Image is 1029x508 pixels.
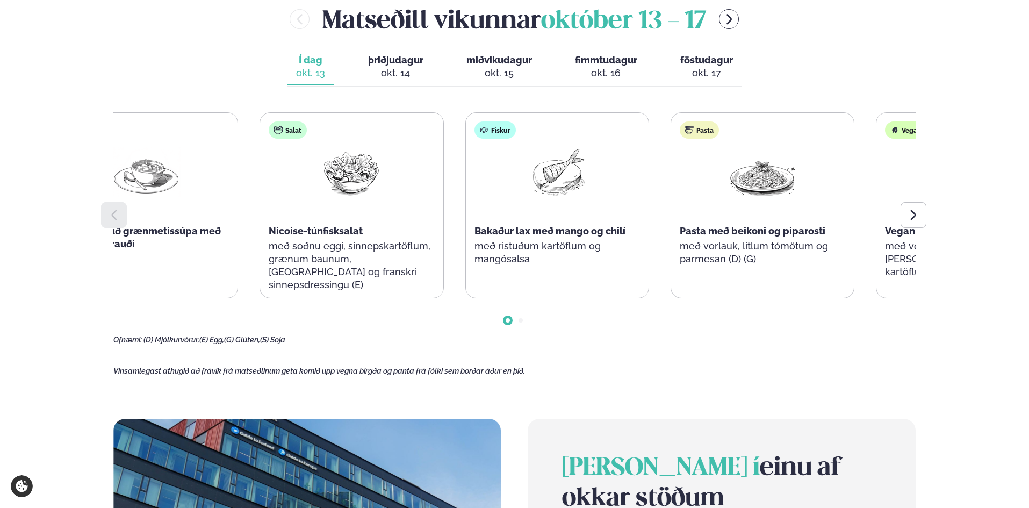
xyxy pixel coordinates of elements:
[63,253,229,266] p: (D)
[260,335,285,344] span: (S) Soja
[269,225,363,237] span: Nicoise-túnfisksalat
[685,126,694,134] img: pasta.svg
[466,67,532,80] div: okt. 15
[458,49,541,85] button: miðvikudagur okt. 15
[322,2,706,37] h2: Matseðill vikunnar
[113,367,525,375] span: Vinsamlegast athugið að frávik frá matseðlinum geta komið upp vegna birgða og panta frá fólki sem...
[890,126,899,134] img: Vegan.svg
[296,67,325,80] div: okt. 13
[11,475,33,497] a: Cookie settings
[719,9,739,29] button: menu-btn-right
[274,126,283,134] img: salad.svg
[575,54,637,66] span: fimmtudagur
[199,335,224,344] span: (E) Egg,
[317,147,386,197] img: Salad.png
[680,67,733,80] div: okt. 17
[112,147,181,197] img: Soup.png
[566,49,646,85] button: fimmtudagur okt. 16
[728,147,797,197] img: Spagetti.png
[296,54,325,67] span: Í dag
[885,121,926,139] div: Vegan
[474,240,640,266] p: með ristuðum kartöflum og mangósalsa
[290,9,310,29] button: menu-btn-left
[63,225,221,249] span: Rjómalöguð grænmetissúpa með súrdeigsbrauði
[506,318,510,323] span: Go to slide 1
[474,225,625,237] span: Bakaður lax með mango og chilí
[474,121,516,139] div: Fiskur
[885,225,963,237] span: Vegan kjötbollur
[359,49,432,85] button: þriðjudagur okt. 14
[466,54,532,66] span: miðvikudagur
[680,225,825,237] span: Pasta með beikoni og piparosti
[523,147,592,197] img: Fish.png
[680,121,719,139] div: Pasta
[269,240,434,291] p: með soðnu eggi, sinnepskartöflum, grænum baunum, [GEOGRAPHIC_DATA] og franskri sinnepsdressingu (E)
[672,49,742,85] button: föstudagur okt. 17
[287,49,334,85] button: Í dag okt. 13
[680,54,733,66] span: föstudagur
[224,335,260,344] span: (G) Glúten,
[368,54,423,66] span: þriðjudagur
[541,10,706,33] span: október 13 - 17
[575,67,637,80] div: okt. 16
[143,335,199,344] span: (D) Mjólkurvörur,
[368,67,423,80] div: okt. 14
[113,335,142,344] span: Ofnæmi:
[269,121,307,139] div: Salat
[519,318,523,323] span: Go to slide 2
[562,456,760,480] span: [PERSON_NAME] í
[480,126,488,134] img: fish.svg
[680,240,845,266] p: með vorlauk, litlum tómötum og parmesan (D) (G)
